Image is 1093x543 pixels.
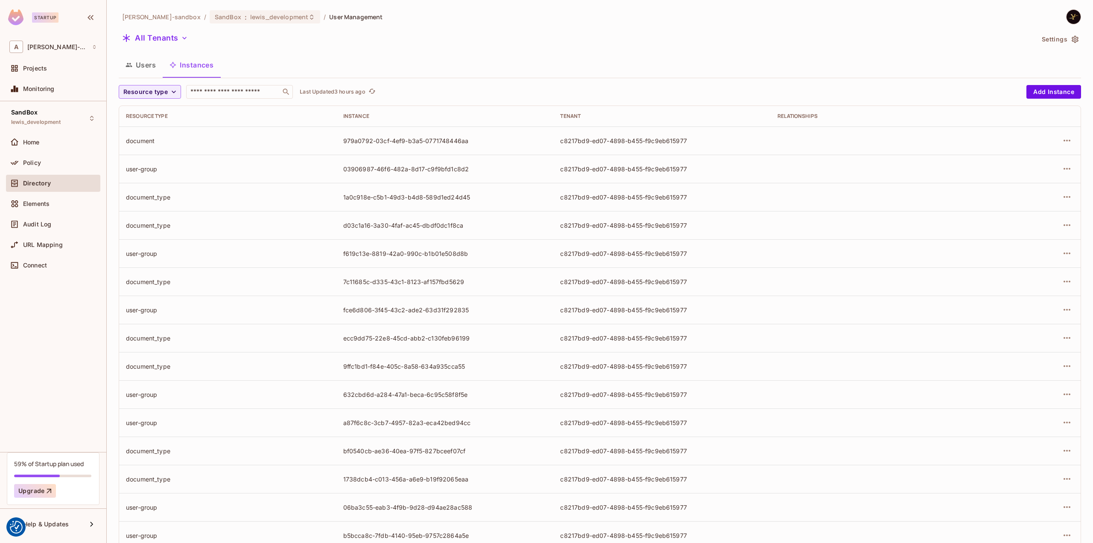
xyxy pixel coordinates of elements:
div: 03906987-46f6-482a-8d17-c9f9bfd1c8d2 [343,165,547,173]
span: refresh [368,88,376,96]
li: / [324,13,326,21]
span: Home [23,139,40,146]
span: Help & Updates [23,521,69,528]
div: c8217bd9-ed07-4898-b455-f9c9eb615977 [560,503,764,511]
div: document_type [126,278,330,286]
img: Revisit consent button [10,521,23,534]
div: user-group [126,306,330,314]
button: Add Instance [1026,85,1081,99]
div: Relationships [777,113,981,120]
span: SandBox [11,109,38,116]
span: the active workspace [122,13,201,21]
span: Audit Log [23,221,51,228]
div: Startup [32,12,58,23]
div: 9ffc1bd1-f84e-405c-8a58-634a935cca55 [343,362,547,370]
div: c8217bd9-ed07-4898-b455-f9c9eb615977 [560,419,764,427]
div: c8217bd9-ed07-4898-b455-f9c9eb615977 [560,531,764,540]
div: ecc9dd75-22e8-45cd-abb2-c130feb96199 [343,334,547,342]
div: 1a0c918e-c5b1-49d3-b4d8-589d1ed24d45 [343,193,547,201]
div: document_type [126,221,330,229]
div: document_type [126,362,330,370]
div: document_type [126,475,330,483]
div: document [126,137,330,145]
div: Instance [343,113,547,120]
div: user-group [126,165,330,173]
div: user-group [126,531,330,540]
div: c8217bd9-ed07-4898-b455-f9c9eb615977 [560,475,764,483]
span: lewis_development [250,13,308,21]
div: Tenant [560,113,764,120]
span: Directory [23,180,51,187]
div: 632cbd6d-a284-47a1-beca-6c95c58f8f5e [343,390,547,399]
div: a87f6c8c-3cb7-4957-82a3-eca42bed94cc [343,419,547,427]
div: c8217bd9-ed07-4898-b455-f9c9eb615977 [560,306,764,314]
span: : [244,14,247,21]
div: bf0540cb-ae36-40ea-97f5-827bceef07cf [343,447,547,455]
button: All Tenants [119,31,191,45]
div: user-group [126,249,330,258]
span: Connect [23,262,47,269]
div: user-group [126,503,330,511]
div: c8217bd9-ed07-4898-b455-f9c9eb615977 [560,137,764,145]
button: Instances [163,54,220,76]
div: 59% of Startup plan used [14,460,84,468]
div: 979a0792-03cf-4ef9-b3a5-0771748446aa [343,137,547,145]
li: / [204,13,206,21]
p: Last Updated 3 hours ago [300,88,365,95]
div: c8217bd9-ed07-4898-b455-f9c9eb615977 [560,362,764,370]
div: c8217bd9-ed07-4898-b455-f9c9eb615977 [560,249,764,258]
div: 06ba3c55-eab3-4f9b-9d28-d94ae28ac588 [343,503,547,511]
div: c8217bd9-ed07-4898-b455-f9c9eb615977 [560,390,764,399]
div: document_type [126,334,330,342]
div: f619c13e-8819-42a0-990c-b1b01e508d8b [343,249,547,258]
span: User Management [329,13,383,21]
button: Users [119,54,163,76]
div: c8217bd9-ed07-4898-b455-f9c9eb615977 [560,165,764,173]
button: refresh [367,87,377,97]
span: Elements [23,200,50,207]
div: document_type [126,193,330,201]
div: 7c11685c-d335-43c1-8123-af157fbd5629 [343,278,547,286]
div: document_type [126,447,330,455]
span: Projects [23,65,47,72]
span: SandBox [215,13,241,21]
div: user-group [126,419,330,427]
div: b5bcca8c-7fdb-4140-95eb-9757c2864a5e [343,531,547,540]
img: SReyMgAAAABJRU5ErkJggg== [8,9,23,25]
div: fce6d806-3f45-43c2-ade2-63d31f292835 [343,306,547,314]
span: Policy [23,159,41,166]
span: Resource type [123,87,168,97]
div: c8217bd9-ed07-4898-b455-f9c9eb615977 [560,221,764,229]
span: Workspace: alex-trustflight-sandbox [27,44,88,50]
span: URL Mapping [23,241,63,248]
div: Resource type [126,113,330,120]
div: 1738dcb4-c013-456a-a6e9-b19f92065eaa [343,475,547,483]
div: c8217bd9-ed07-4898-b455-f9c9eb615977 [560,447,764,455]
div: c8217bd9-ed07-4898-b455-f9c9eb615977 [560,334,764,342]
span: lewis_development [11,119,61,126]
span: Monitoring [23,85,55,92]
button: Resource type [119,85,181,99]
span: A [9,41,23,53]
button: Consent Preferences [10,521,23,534]
button: Upgrade [14,484,56,498]
div: c8217bd9-ed07-4898-b455-f9c9eb615977 [560,193,764,201]
img: Yilmaz Alizadeh [1067,10,1081,24]
div: user-group [126,390,330,399]
div: c8217bd9-ed07-4898-b455-f9c9eb615977 [560,278,764,286]
span: Click to refresh data [365,87,377,97]
button: Settings [1038,32,1081,46]
div: d03c1a16-3a30-4faf-ac45-dbdf0dc1f8ca [343,221,547,229]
